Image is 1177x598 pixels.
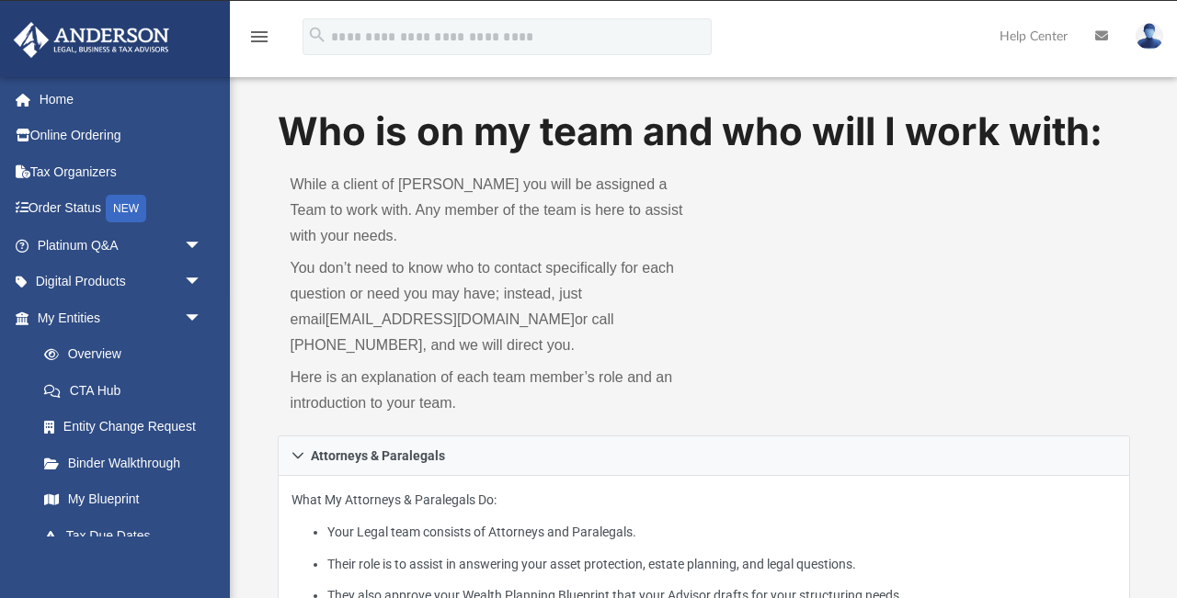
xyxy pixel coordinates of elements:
[26,409,230,446] a: Entity Change Request
[248,26,270,48] i: menu
[13,118,230,154] a: Online Ordering
[13,264,230,300] a: Digital Productsarrow_drop_down
[248,35,270,48] a: menu
[13,190,230,228] a: Order StatusNEW
[8,22,175,58] img: Anderson Advisors Platinum Portal
[13,81,230,118] a: Home
[26,372,230,409] a: CTA Hub
[26,336,230,373] a: Overview
[326,311,575,327] a: [EMAIL_ADDRESS][DOMAIN_NAME]
[13,227,230,264] a: Platinum Q&Aarrow_drop_down
[13,299,230,336] a: My Entitiesarrow_drop_down
[291,172,691,249] p: While a client of [PERSON_NAME] you will be assigned a Team to work with. Any member of the team ...
[13,153,230,190] a: Tax Organizers
[184,227,221,265] span: arrow_drop_down
[1136,23,1163,50] img: User Pic
[327,521,1116,544] li: Your Legal team consists of Attorneys and Paralegals.
[327,553,1116,576] li: Their role is to assist in answering your asset protection, estate planning, and legal questions.
[184,299,221,337] span: arrow_drop_down
[26,481,221,518] a: My Blueprint
[291,255,691,358] p: You don’t need to know who to contact specifically for each question or need you may have; instea...
[26,517,230,554] a: Tax Due Dates
[311,449,445,462] span: Attorneys & Paralegals
[278,105,1130,159] h1: Who is on my team and who will I work with:
[184,264,221,301] span: arrow_drop_down
[307,25,327,45] i: search
[26,445,230,481] a: Binder Walkthrough
[291,365,691,416] p: Here is an explanation of each team member’s role and an introduction to your team.
[106,195,146,222] div: NEW
[278,435,1130,476] a: Attorneys & Paralegals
